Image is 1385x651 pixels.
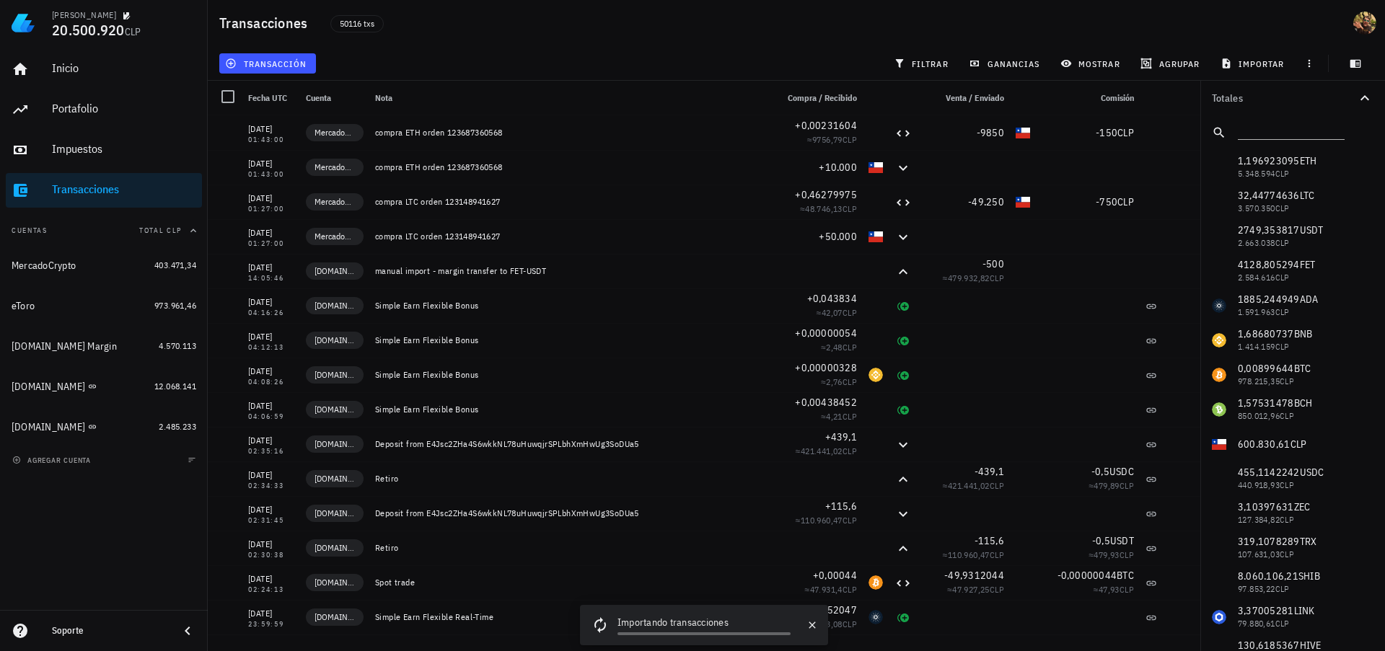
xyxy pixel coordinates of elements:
span: -9850 [977,126,1004,139]
div: USDT-icon [869,298,883,313]
span: agrupar [1143,58,1200,69]
div: [DATE] [248,329,294,344]
div: Spot trade [375,577,765,588]
div: [DOMAIN_NAME] Margin [12,340,117,353]
span: +0,043834 [807,292,857,305]
div: USDT-icon [1016,264,1030,278]
span: +0,00438452 [795,396,857,409]
div: [DOMAIN_NAME] [12,381,85,393]
span: 2,76 [826,376,843,387]
div: Simple Earn Flexible Bonus [375,369,765,381]
span: filtrar [897,58,949,69]
span: -0,5 [1091,465,1109,478]
span: CLP [843,411,857,422]
span: 110.960,47 [948,549,990,560]
span: [DOMAIN_NAME] [315,437,355,451]
button: filtrar [888,53,957,74]
div: Simple Earn Flexible Real-Time [375,611,765,623]
div: [DATE] [248,226,294,240]
div: 04:12:13 [248,344,294,351]
span: BTC [1117,569,1134,582]
div: [DATE] [248,156,294,171]
span: CLP [843,307,857,318]
span: +0,00000328 [795,361,857,374]
span: -500 [982,257,1004,270]
div: Compra / Recibido [770,81,863,115]
span: [DOMAIN_NAME] [315,333,355,347]
span: 3,08 [826,619,843,629]
div: Retiro [375,473,765,484]
div: USDC-icon [1016,471,1030,486]
span: CLP [1120,584,1134,595]
span: Total CLP [139,226,182,235]
button: CuentasTotal CLP [6,213,202,248]
span: ≈ [805,584,857,595]
div: 01:43:00 [248,136,294,143]
span: Venta / Enviado [946,92,1004,103]
div: ETH-icon [869,125,883,140]
span: Cuenta [306,92,331,103]
span: Nota [375,92,392,103]
span: ≈ [943,273,1004,283]
div: [DATE] [248,433,294,448]
span: 50116 txs [340,16,374,32]
span: 47,93 [1099,584,1120,595]
div: [DATE] [248,606,294,621]
span: +0,00352047 [795,603,857,616]
div: LTC-icon [869,195,883,209]
span: ≈ [796,515,857,526]
div: Impuestos [52,142,196,156]
div: USDT-icon [1016,541,1030,555]
span: -49,9312044 [944,569,1004,582]
div: [DATE] [248,537,294,552]
a: eToro 973.961,46 [6,288,202,323]
span: [DOMAIN_NAME] [315,541,355,555]
div: Nota [369,81,770,115]
span: Fecha UTC [248,92,287,103]
div: [DATE] [248,502,294,517]
div: 02:30:38 [248,552,294,559]
span: CLP [1117,126,1134,139]
div: 04:06:59 [248,413,294,420]
span: ≈ [947,584,1004,595]
span: 9756,79 [812,134,843,145]
button: agrupar [1135,53,1208,74]
span: 2.485.233 [159,421,196,432]
span: [DOMAIN_NAME] [315,368,355,382]
span: CLP [990,273,1004,283]
span: 421.441,02 [801,446,843,456]
div: 04:16:26 [248,309,294,316]
span: +10.000 [819,161,857,174]
div: eToro [12,300,35,312]
span: CLP [843,134,857,145]
span: 4,21 [826,411,843,422]
div: Transacciones [52,182,196,196]
span: [DOMAIN_NAME] [315,471,355,486]
span: ≈ [821,342,857,353]
a: Impuestos [6,133,202,167]
div: [DATE] [248,399,294,413]
span: 479,89 [1094,480,1119,491]
span: ≈ [1089,549,1134,560]
div: ETH-icon [869,333,883,347]
span: 42,07 [822,307,843,318]
span: [DOMAIN_NAME] [315,264,355,278]
span: CLP [990,549,1004,560]
div: [DATE] [248,191,294,205]
span: 48.746,13 [805,203,843,214]
div: compra LTC orden 123148941627 [375,196,765,208]
div: Soporte [52,625,167,637]
div: Venta / Enviado [918,81,1010,115]
a: Transacciones [6,173,202,208]
span: -439,1 [975,465,1005,478]
span: [DOMAIN_NAME] [315,610,355,624]
div: 23:59:59 [248,621,294,628]
div: USDT-icon [1016,575,1030,590]
div: manual import - margin transfer to FET-USDT [375,265,765,277]
span: 4.570.113 [159,340,196,351]
span: 421.441,02 [948,480,990,491]
span: ≈ [943,549,1004,560]
span: ≈ [821,411,857,422]
button: Totales [1200,81,1385,115]
span: [DOMAIN_NAME] [315,298,355,313]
